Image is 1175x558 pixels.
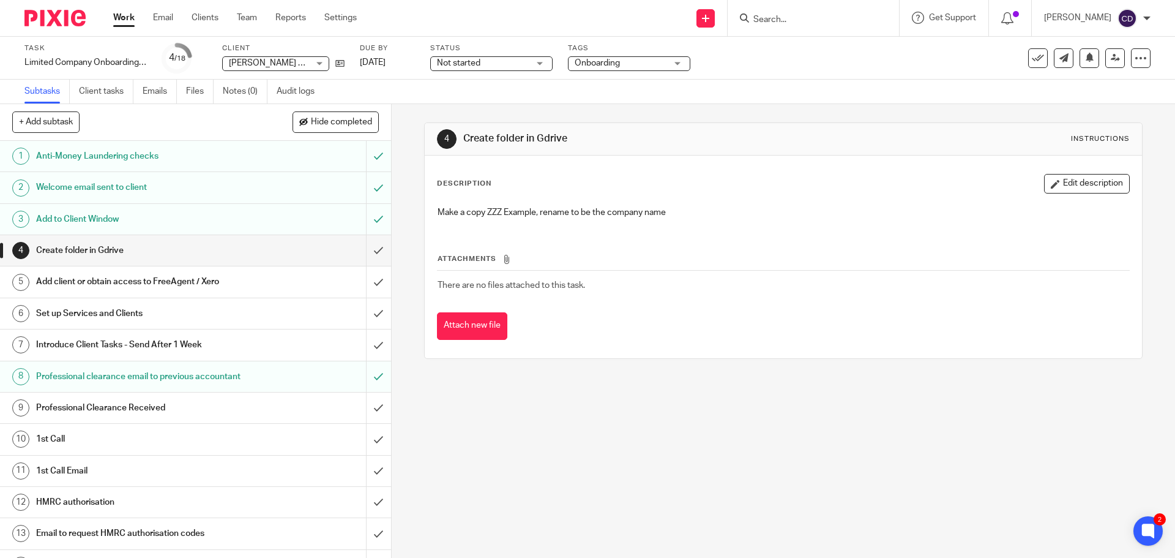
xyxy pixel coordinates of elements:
img: svg%3E [1117,9,1137,28]
div: 5 [12,274,29,291]
button: Attach new file [437,312,507,340]
span: Hide completed [311,118,372,127]
a: Files [186,80,214,104]
a: Reports [275,12,306,24]
label: Status [430,43,553,53]
div: 11 [12,462,29,480]
input: Search [752,15,862,26]
img: Pixie [24,10,86,26]
button: Edit description [1044,174,1130,194]
h1: Introduce Client Tasks - Send After 1 Week [36,336,248,354]
p: [PERSON_NAME] [1044,12,1111,24]
div: 3 [12,211,29,228]
div: 13 [12,525,29,542]
h1: Professional clearance email to previous accountant [36,368,248,386]
div: 1 [12,148,29,165]
span: [DATE] [360,58,386,67]
div: 4 [169,51,185,65]
div: 2 [1154,513,1166,526]
h1: Anti-Money Laundering checks [36,147,248,165]
a: Audit logs [277,80,324,104]
div: 10 [12,431,29,448]
label: Due by [360,43,415,53]
p: Make a copy ZZZ Example, rename to be the company name [438,206,1128,219]
h1: Add to Client Window [36,210,248,228]
a: Emails [143,80,177,104]
div: 6 [12,305,29,322]
a: Subtasks [24,80,70,104]
div: 8 [12,368,29,385]
a: Notes (0) [223,80,267,104]
p: Description [437,179,491,189]
h1: 1st Call [36,430,248,448]
button: + Add subtask [12,111,80,132]
a: Clients [192,12,218,24]
h1: Create folder in Gdrive [36,241,248,260]
div: 2 [12,179,29,197]
div: 4 [12,242,29,259]
div: 7 [12,336,29,353]
div: 12 [12,494,29,511]
a: Team [237,12,257,24]
h1: Create folder in Gdrive [463,132,810,145]
h1: Welcome email sent to client [36,178,248,197]
label: Task [24,43,147,53]
span: Get Support [929,13,976,22]
span: Onboarding [575,59,620,67]
div: 9 [12,399,29,417]
span: Attachments [438,255,496,262]
label: Client [222,43,345,53]
span: Not started [437,59,480,67]
a: Client tasks [79,80,133,104]
div: Limited Company Onboarding - Switcher [24,56,147,69]
h1: Professional Clearance Received [36,399,248,417]
span: There are no files attached to this task. [438,281,585,290]
h1: Add client or obtain access to FreeAgent / Xero [36,273,248,291]
a: Settings [324,12,357,24]
label: Tags [568,43,690,53]
a: Email [153,12,173,24]
h1: Email to request HMRC authorisation codes [36,524,248,543]
div: 4 [437,129,457,149]
div: Instructions [1071,134,1130,144]
h1: Set up Services and Clients [36,304,248,323]
a: Work [113,12,135,24]
span: [PERSON_NAME] LIMITED [229,59,330,67]
button: Hide completed [293,111,379,132]
h1: HMRC authorisation [36,493,248,511]
small: /18 [174,55,185,62]
h1: 1st Call Email [36,462,248,480]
